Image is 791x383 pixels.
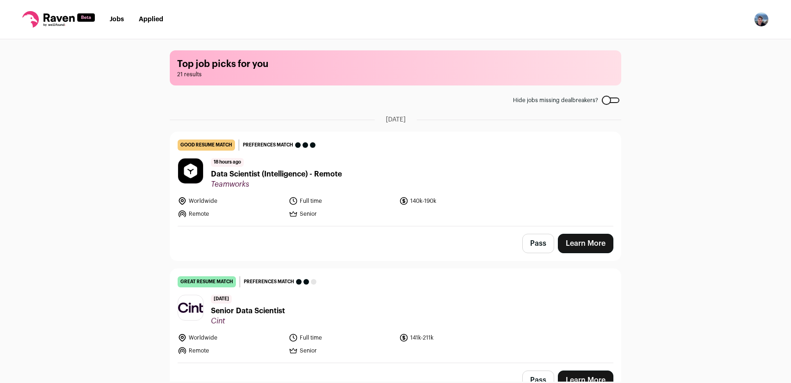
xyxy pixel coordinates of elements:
[178,276,236,287] div: great resume match
[177,58,614,71] h1: Top job picks for you
[386,115,406,124] span: [DATE]
[178,209,283,219] li: Remote
[513,97,598,104] span: Hide jobs missing dealbreakers?
[178,303,203,313] img: c1dc070c250b4101417112787eb572b6c51eb6af1a3dfa70db6434c109b5039f.png
[177,71,614,78] span: 21 results
[178,140,235,151] div: good resume match
[211,158,244,167] span: 18 hours ago
[754,12,769,27] button: Open dropdown
[522,234,554,253] button: Pass
[558,234,613,253] a: Learn More
[754,12,769,27] img: 14698657-medium_jpg
[211,295,232,304] span: [DATE]
[110,16,124,23] a: Jobs
[211,180,342,189] span: Teamworks
[170,132,621,226] a: good resume match Preferences match 18 hours ago Data Scientist (Intelligence) - Remote Teamworks...
[178,346,283,355] li: Remote
[289,209,394,219] li: Senior
[139,16,163,23] a: Applied
[211,305,285,316] span: Senior Data Scientist
[211,316,285,326] span: Cint
[399,333,505,342] li: 141k-211k
[289,346,394,355] li: Senior
[243,140,293,150] span: Preferences match
[289,196,394,206] li: Full time
[178,333,283,342] li: Worldwide
[211,169,342,180] span: Data Scientist (Intelligence) - Remote
[178,196,283,206] li: Worldwide
[399,196,505,206] li: 140k-190k
[170,269,621,363] a: great resume match Preferences match [DATE] Senior Data Scientist Cint Worldwide Full time 141k-2...
[289,333,394,342] li: Full time
[244,277,294,286] span: Preferences match
[178,158,203,183] img: 1b226ed857d0da5fd0da8569be296b3bcbf1aa6968292c59d4fdca847b6fb578.jpg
